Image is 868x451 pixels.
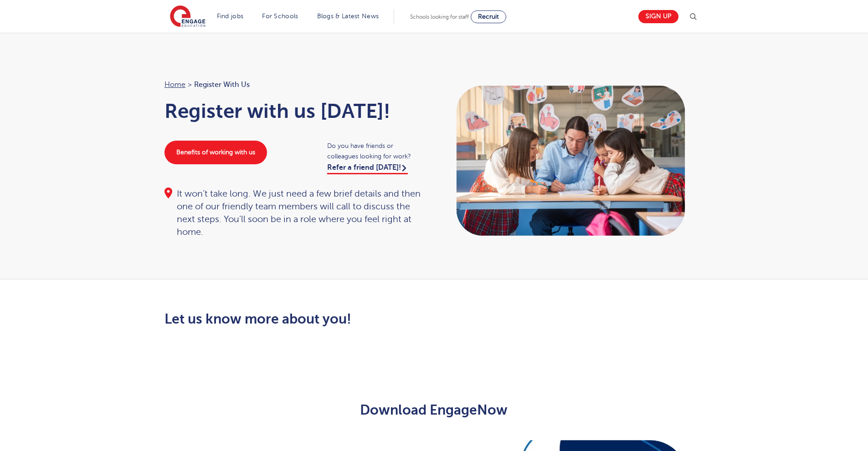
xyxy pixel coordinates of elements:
[188,81,192,89] span: >
[164,79,425,91] nav: breadcrumb
[211,402,657,418] h2: Download EngageNow
[164,311,519,327] h2: Let us know more about you!
[471,10,506,23] a: Recruit
[327,163,408,174] a: Refer a friend [DATE]!
[164,187,425,238] div: It won’t take long. We just need a few brief details and then one of our friendly team members wi...
[317,13,379,20] a: Blogs & Latest News
[217,13,244,20] a: Find jobs
[638,10,678,23] a: Sign up
[194,79,250,91] span: Register with us
[164,141,267,164] a: Benefits of working with us
[170,5,205,28] img: Engage Education
[164,81,185,89] a: Home
[262,13,298,20] a: For Schools
[410,14,469,20] span: Schools looking for staff
[478,13,499,20] span: Recruit
[327,141,425,162] span: Do you have friends or colleagues looking for work?
[164,100,425,122] h1: Register with us [DATE]!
